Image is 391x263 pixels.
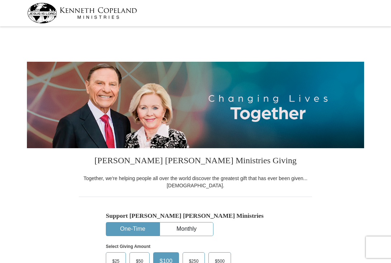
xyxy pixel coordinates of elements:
[106,222,159,236] button: One-Time
[160,222,213,236] button: Monthly
[79,148,312,175] h3: [PERSON_NAME] [PERSON_NAME] Ministries Giving
[106,244,150,249] strong: Select Giving Amount
[27,3,137,23] img: kcm-header-logo.svg
[79,175,312,189] div: Together, we're helping people all over the world discover the greatest gift that has ever been g...
[106,212,285,220] h5: Support [PERSON_NAME] [PERSON_NAME] Ministries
